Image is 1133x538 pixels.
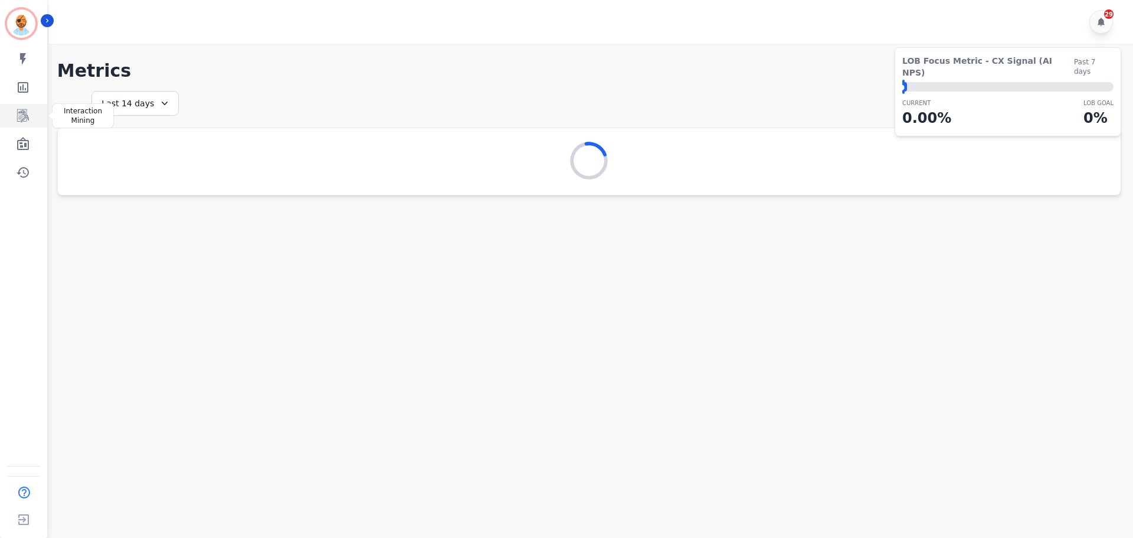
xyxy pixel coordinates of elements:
[902,99,951,107] p: CURRENT
[7,9,35,38] img: Bordered avatar
[902,82,907,92] div: ⬤
[902,55,1074,79] span: LOB Focus Metric - CX Signal (AI NPS)
[57,60,1121,81] h1: Metrics
[1074,57,1114,76] span: Past 7 days
[91,91,179,116] div: Last 14 days
[902,107,951,129] p: 0.00 %
[1083,107,1114,129] p: 0 %
[1104,9,1114,19] div: 29
[1083,99,1114,107] p: LOB Goal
